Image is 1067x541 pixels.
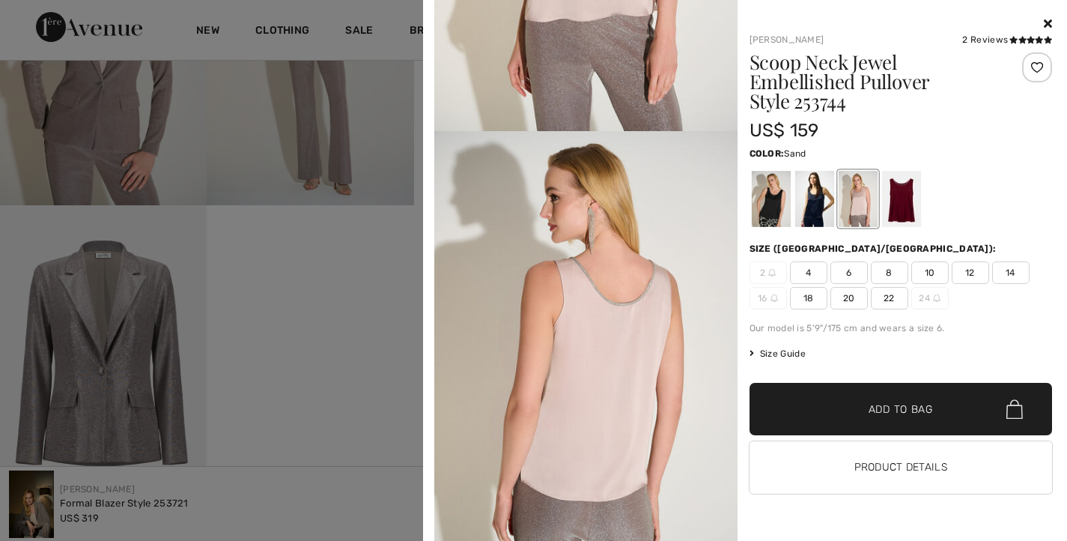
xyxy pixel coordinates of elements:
[35,10,66,24] span: Chat
[790,287,827,309] span: 18
[869,402,933,417] span: Add to Bag
[911,287,949,309] span: 24
[751,171,790,227] div: Black
[750,347,806,360] span: Size Guide
[750,441,1053,494] button: Product Details
[750,148,785,159] span: Color:
[871,262,908,284] span: 8
[933,294,940,302] img: ring-m.svg
[911,262,949,284] span: 10
[750,383,1053,435] button: Add to Bag
[750,34,824,45] a: [PERSON_NAME]
[790,262,827,284] span: 4
[1006,399,1023,419] img: Bag.svg
[881,171,920,227] div: Merlot
[750,242,1000,256] div: Size ([GEOGRAPHIC_DATA]/[GEOGRAPHIC_DATA]):
[830,287,868,309] span: 20
[838,171,877,227] div: Sand
[830,262,868,284] span: 6
[750,120,819,141] span: US$ 159
[750,287,787,309] span: 16
[750,52,1002,111] h1: Scoop Neck Jewel Embellished Pullover Style 253744
[871,287,908,309] span: 22
[992,262,1030,284] span: 14
[768,269,776,276] img: ring-m.svg
[784,148,806,159] span: Sand
[750,321,1053,335] div: Our model is 5'9"/175 cm and wears a size 6.
[770,294,778,302] img: ring-m.svg
[952,262,989,284] span: 12
[962,33,1052,46] div: 2 Reviews
[794,171,833,227] div: Midnight Blue
[750,262,787,284] span: 2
